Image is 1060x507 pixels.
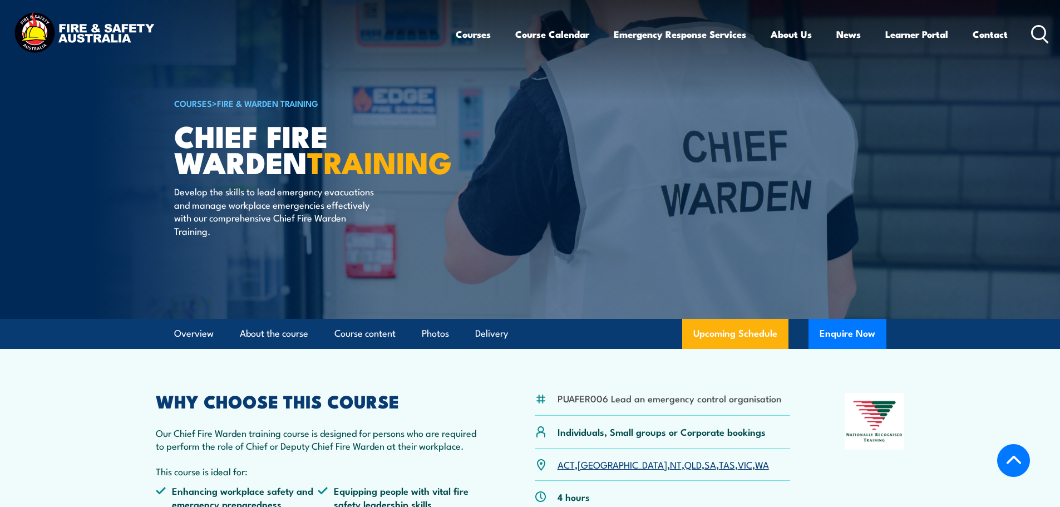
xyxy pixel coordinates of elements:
[174,96,449,110] h6: >
[836,19,861,49] a: News
[808,319,886,349] button: Enquire Now
[307,138,452,184] strong: TRAINING
[973,19,1008,49] a: Contact
[156,393,481,408] h2: WHY CHOOSE THIS COURSE
[719,457,735,471] a: TAS
[845,393,905,450] img: Nationally Recognised Training logo.
[174,185,377,237] p: Develop the skills to lead emergency evacuations and manage workplace emergencies effectively wit...
[885,19,948,49] a: Learner Portal
[614,19,746,49] a: Emergency Response Services
[174,122,449,174] h1: Chief Fire Warden
[174,97,212,109] a: COURSES
[670,457,682,471] a: NT
[515,19,589,49] a: Course Calendar
[456,19,491,49] a: Courses
[755,457,769,471] a: WA
[240,319,308,348] a: About the course
[156,426,481,452] p: Our Chief Fire Warden training course is designed for persons who are required to perform the rol...
[558,425,766,438] p: Individuals, Small groups or Corporate bookings
[684,457,702,471] a: QLD
[156,465,481,478] p: This course is ideal for:
[334,319,396,348] a: Course content
[738,457,752,471] a: VIC
[704,457,716,471] a: SA
[558,490,590,503] p: 4 hours
[217,97,318,109] a: Fire & Warden Training
[771,19,812,49] a: About Us
[558,392,781,405] li: PUAFER006 Lead an emergency control organisation
[174,319,214,348] a: Overview
[558,457,575,471] a: ACT
[578,457,667,471] a: [GEOGRAPHIC_DATA]
[558,458,769,471] p: , , , , , , ,
[422,319,449,348] a: Photos
[682,319,788,349] a: Upcoming Schedule
[475,319,508,348] a: Delivery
